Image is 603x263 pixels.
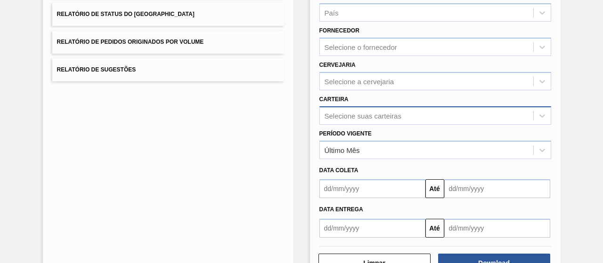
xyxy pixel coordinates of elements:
[444,219,550,238] input: dd/mm/yyyy
[319,219,425,238] input: dd/mm/yyyy
[319,206,363,213] span: Data Entrega
[52,3,284,26] button: Relatório de Status do [GEOGRAPHIC_DATA]
[425,179,444,198] button: Até
[325,43,397,51] div: Selecione o fornecedor
[57,66,136,73] span: Relatório de Sugestões
[52,31,284,54] button: Relatório de Pedidos Originados por Volume
[319,27,359,34] label: Fornecedor
[319,96,349,103] label: Carteira
[319,62,356,68] label: Cervejaria
[425,219,444,238] button: Até
[325,146,360,154] div: Último Mês
[325,77,394,85] div: Selecione a cervejaria
[325,9,339,17] div: País
[319,179,425,198] input: dd/mm/yyyy
[57,11,195,17] span: Relatório de Status do [GEOGRAPHIC_DATA]
[57,39,204,45] span: Relatório de Pedidos Originados por Volume
[319,167,359,174] span: Data coleta
[444,179,550,198] input: dd/mm/yyyy
[325,112,401,120] div: Selecione suas carteiras
[52,58,284,81] button: Relatório de Sugestões
[319,130,372,137] label: Período Vigente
